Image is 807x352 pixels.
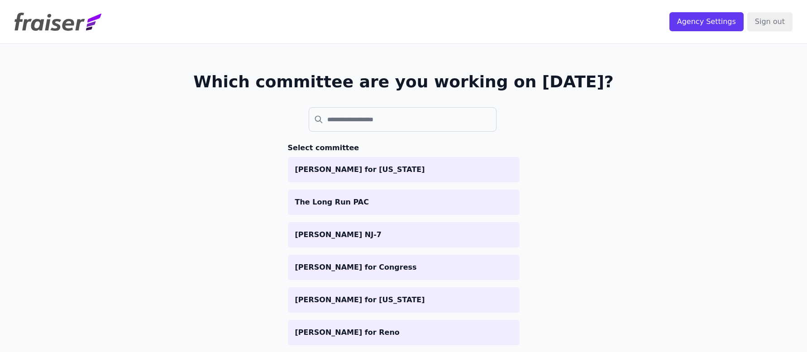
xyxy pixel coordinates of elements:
[288,143,520,153] h3: Select committee
[747,12,793,31] input: Sign out
[669,12,744,31] input: Agency Settings
[295,262,512,273] p: [PERSON_NAME] for Congress
[295,197,512,208] p: The Long Run PAC
[288,320,520,345] a: [PERSON_NAME] for Reno
[288,157,520,182] a: [PERSON_NAME] for [US_STATE]
[295,229,512,240] p: [PERSON_NAME] NJ-7
[288,222,520,247] a: [PERSON_NAME] NJ-7
[295,164,512,175] p: [PERSON_NAME] for [US_STATE]
[288,190,520,215] a: The Long Run PAC
[14,13,101,31] img: Fraiser Logo
[288,255,520,280] a: [PERSON_NAME] for Congress
[193,73,614,91] h1: Which committee are you working on [DATE]?
[295,327,512,338] p: [PERSON_NAME] for Reno
[288,287,520,313] a: [PERSON_NAME] for [US_STATE]
[295,295,512,305] p: [PERSON_NAME] for [US_STATE]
